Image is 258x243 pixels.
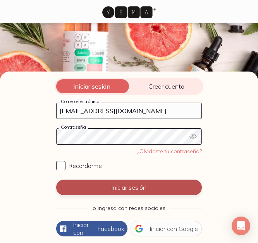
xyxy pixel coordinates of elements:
button: Iniciar sesión [56,180,202,195]
button: Iniciar conGoogle [131,221,202,236]
span: Iniciar con [73,221,96,236]
label: Contraseña [58,124,88,130]
span: Iniciar sesión [55,82,129,90]
div: Open Intercom Messenger [232,217,250,235]
input: Recordarme [56,161,65,170]
span: Crear cuenta [129,82,203,90]
label: Correo electrónico [58,98,101,104]
span: Iniciar con [150,225,177,233]
button: Iniciar conFacebook [56,221,127,236]
a: ¿Olvidaste tu contraseña? [138,148,202,155]
span: Recordarme [69,162,102,170]
span: o ingresa con redes sociales [93,205,165,212]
